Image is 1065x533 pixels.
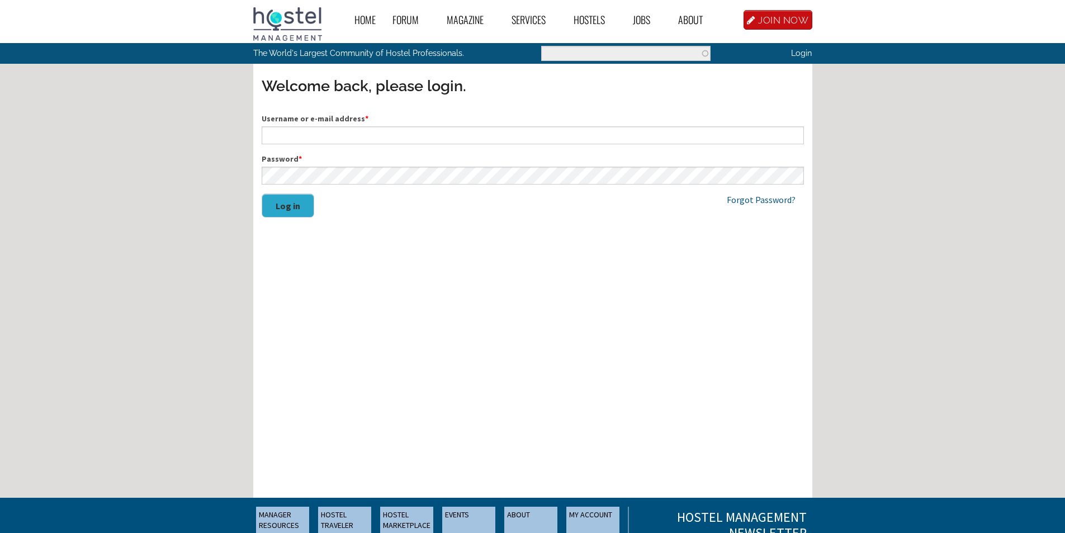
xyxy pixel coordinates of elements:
[384,7,438,32] a: Forum
[253,7,322,41] img: Hostel Management Home
[727,194,796,205] a: Forgot Password?
[541,46,711,61] input: Enter the terms you wish to search for.
[365,114,368,124] span: This field is required.
[624,7,670,32] a: Jobs
[744,10,812,30] a: JOIN NOW
[438,7,503,32] a: Magazine
[670,7,722,32] a: About
[791,48,812,58] a: Login
[262,194,314,218] button: Log in
[503,7,565,32] a: Services
[262,113,804,125] label: Username or e-mail address
[346,7,384,32] a: Home
[565,7,624,32] a: Hostels
[262,153,804,165] label: Password
[253,43,486,63] p: The World's Largest Community of Hostel Professionals.
[299,154,302,164] span: This field is required.
[262,76,804,97] h3: Welcome back, please login.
